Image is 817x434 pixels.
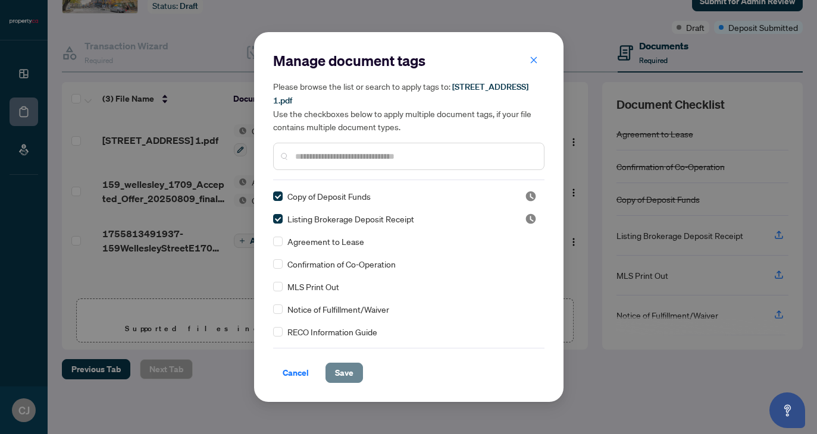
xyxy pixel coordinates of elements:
span: Agreement to Lease [287,235,364,248]
span: Copy of Deposit Funds [287,190,371,203]
span: Confirmation of Co-Operation [287,257,396,271]
button: Open asap [769,392,805,428]
span: close [530,56,538,64]
span: Listing Brokerage Deposit Receipt [287,212,414,225]
span: RECO Information Guide [287,325,377,338]
span: MLS Print Out [287,280,339,293]
span: Pending Review [525,190,537,202]
img: status [525,213,537,225]
button: Save [325,363,363,383]
h5: Please browse the list or search to apply tags to: Use the checkboxes below to apply multiple doc... [273,80,544,133]
button: Cancel [273,363,318,383]
img: status [525,190,537,202]
h2: Manage document tags [273,51,544,70]
span: Notice of Fulfillment/Waiver [287,303,389,316]
span: Save [335,363,353,382]
span: Pending Review [525,213,537,225]
span: Cancel [283,363,309,382]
